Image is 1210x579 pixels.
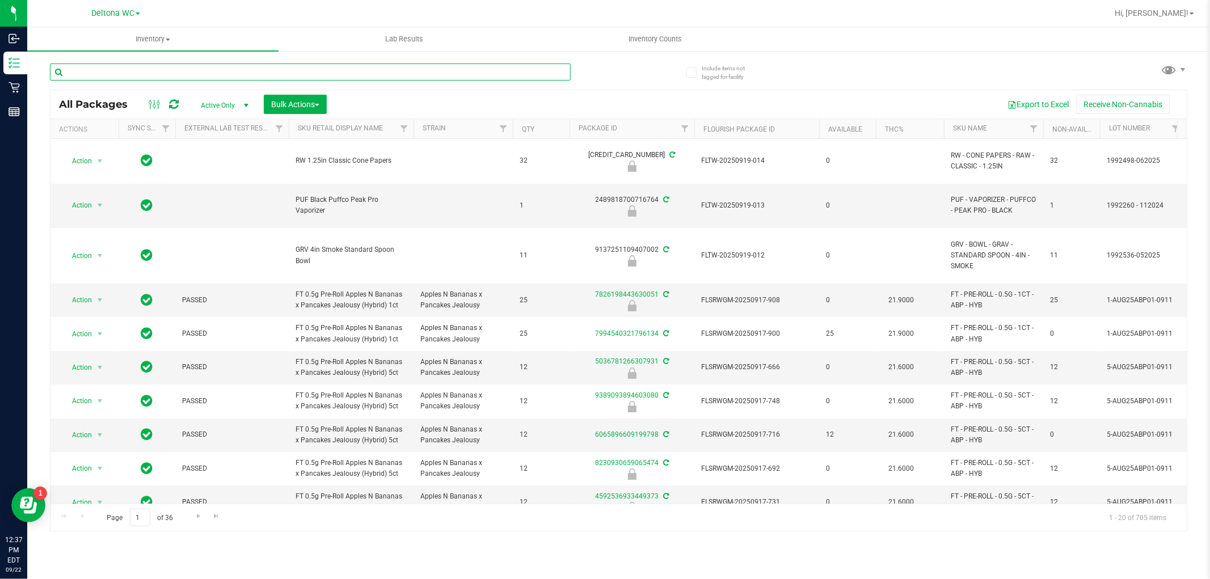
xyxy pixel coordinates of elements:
span: Action [62,197,92,213]
a: Go to the next page [190,509,206,524]
span: 5-AUG25ABP01-0911 [1107,463,1178,474]
a: Strain [423,124,446,132]
span: 25 [1050,295,1093,306]
inline-svg: Inbound [9,33,20,44]
span: 21.9000 [883,292,920,308]
span: 11 [1050,250,1093,261]
span: 0 [826,200,869,211]
div: Newly Received [568,255,696,267]
a: Inventory Counts [530,27,781,51]
span: Sync from Compliance System [661,329,669,337]
span: Action [62,360,92,375]
span: PASSED [182,295,282,306]
span: select [93,326,107,342]
span: Sync from Compliance System [661,459,669,467]
a: Package ID [579,124,617,132]
span: Apples N Bananas x Pancakes Jealousy [420,357,506,378]
span: 12 [1050,362,1093,373]
span: 12 [520,497,563,508]
span: 12 [520,463,563,474]
span: select [93,248,107,264]
span: FLSRWGM-20250917-692 [701,463,812,474]
span: Apples N Bananas x Pancakes Jealousy [420,390,506,412]
span: PUF - VAPORIZER - PUFFCO - PEAK PRO - BLACK [951,195,1036,216]
span: Inventory Counts [614,34,698,44]
span: In Sync [141,393,153,409]
span: Sync from Compliance System [661,492,669,500]
span: Action [62,326,92,342]
span: Lab Results [370,34,439,44]
div: Actions [59,125,114,133]
span: 0 [826,155,869,166]
a: 8230930659065474 [595,459,659,467]
a: Sync Status [128,124,171,132]
span: In Sync [141,426,153,442]
span: Sync from Compliance System [661,357,669,365]
span: Sync from Compliance System [661,391,669,399]
span: 21.6000 [883,460,920,477]
span: 0 [826,362,869,373]
span: FLTW-20250919-013 [701,200,812,211]
span: RW - CONE PAPERS - RAW - CLASSIC - 1.25IN [951,150,1036,172]
a: Lot Number [1109,124,1150,132]
span: 5-AUG25ABP01-0911 [1107,362,1178,373]
span: GRV 4in Smoke Standard Spoon Bowl [296,244,407,266]
span: 1992536-052025 [1107,250,1178,261]
span: In Sync [141,153,153,168]
span: select [93,153,107,169]
span: PUF Black Puffco Peak Pro Vaporizer [296,195,407,216]
span: All Packages [59,98,139,111]
span: Apples N Bananas x Pancakes Jealousy [420,323,506,344]
span: 12 [520,362,563,373]
div: 2489818700716764 [568,195,696,217]
span: 12 [826,429,869,440]
span: select [93,393,107,409]
span: 1 - 20 of 705 items [1100,509,1175,526]
inline-svg: Inventory [9,57,20,69]
a: Sku Retail Display Name [298,124,383,132]
span: Action [62,393,92,409]
span: Apples N Bananas x Pancakes Jealousy [420,424,506,446]
span: FT - PRE-ROLL - 0.5G - 5CT - ABP - HYB [951,491,1036,513]
div: [CREDIT_CARD_NUMBER] [568,150,696,172]
span: PASSED [182,429,282,440]
span: 12 [1050,396,1093,407]
a: Inventory [27,27,279,51]
a: Lab Results [279,27,530,51]
span: 0 [1050,429,1093,440]
button: Export to Excel [1000,95,1076,114]
span: 25 [520,295,563,306]
span: 1 [520,200,563,211]
span: FT - PRE-ROLL - 0.5G - 1CT - ABP - HYB [951,289,1036,311]
span: 32 [1050,155,1093,166]
span: 25 [826,328,869,339]
span: 21.6000 [883,393,920,409]
span: FT - PRE-ROLL - 0.5G - 5CT - ABP - HYB [951,458,1036,479]
span: 0 [826,497,869,508]
span: Page of 36 [97,509,183,526]
span: Action [62,153,92,169]
button: Bulk Actions [264,95,327,114]
span: 1992498-062025 [1107,155,1178,166]
span: 21.6000 [883,359,920,375]
span: FLTW-20250919-012 [701,250,812,261]
span: 32 [520,155,563,166]
a: 7994540321796134 [595,329,659,337]
a: Non-Available [1052,125,1103,133]
span: Apples N Bananas x Pancakes Jealousy [420,491,506,513]
inline-svg: Retail [9,82,20,93]
iframe: Resource center [11,488,45,522]
span: Include items not tagged for facility [702,64,758,81]
span: 5-AUG25ABP01-0911 [1107,429,1178,440]
span: select [93,460,107,476]
span: 1-AUG25ABP01-0911 [1107,295,1178,306]
span: 0 [826,295,869,306]
a: Filter [395,119,414,138]
button: Receive Non-Cannabis [1076,95,1170,114]
span: Sync from Compliance System [661,430,669,438]
span: PASSED [182,497,282,508]
span: Action [62,460,92,476]
span: Sync from Compliance System [668,151,676,159]
a: Filter [1025,119,1043,138]
span: Sync from Compliance System [661,290,669,298]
